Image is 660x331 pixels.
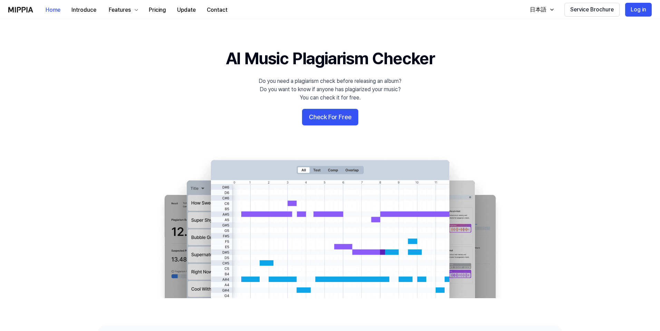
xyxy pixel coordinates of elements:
div: Features [107,6,132,14]
div: 日本語 [528,6,548,14]
button: Check For Free [302,109,358,125]
button: Pricing [143,3,172,17]
a: Update [172,0,201,19]
button: Contact [201,3,233,17]
button: Home [40,3,66,17]
button: Features [102,3,143,17]
h1: AI Music Plagiarism Checker [226,47,435,70]
button: Service Brochure [564,3,620,17]
button: Log in [625,3,652,17]
a: Home [40,0,66,19]
img: logo [8,7,33,12]
button: 日本語 [523,3,559,17]
button: Update [172,3,201,17]
div: Do you need a plagiarism check before releasing an album? Do you want to know if anyone has plagi... [259,77,401,102]
img: main Image [151,153,509,298]
button: Introduce [66,3,102,17]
